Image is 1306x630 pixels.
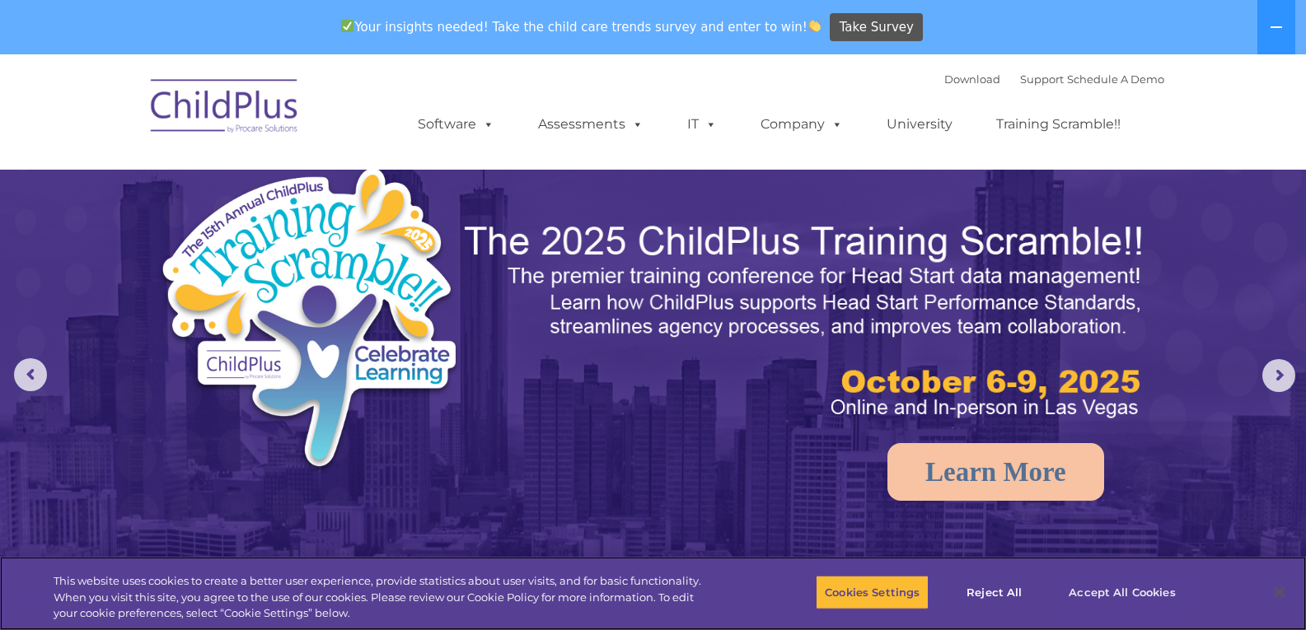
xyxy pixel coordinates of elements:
[944,72,1000,86] a: Download
[1262,574,1298,610] button: Close
[401,108,511,141] a: Software
[229,176,299,189] span: Phone number
[830,13,923,42] a: Take Survey
[671,108,733,141] a: IT
[341,20,353,32] img: ✅
[870,108,969,141] a: University
[143,68,307,150] img: ChildPlus by Procare Solutions
[229,109,279,121] span: Last name
[944,72,1164,86] font: |
[54,573,719,622] div: This website uses cookies to create a better user experience, provide statistics about user visit...
[1067,72,1164,86] a: Schedule A Demo
[887,443,1104,501] a: Learn More
[808,20,821,32] img: 👏
[1020,72,1064,86] a: Support
[980,108,1137,141] a: Training Scramble!!
[335,11,828,43] span: Your insights needed! Take the child care trends survey and enter to win!
[816,575,929,609] button: Cookies Settings
[943,575,1046,609] button: Reject All
[1060,575,1184,609] button: Accept All Cookies
[744,108,859,141] a: Company
[522,108,660,141] a: Assessments
[840,13,914,42] span: Take Survey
